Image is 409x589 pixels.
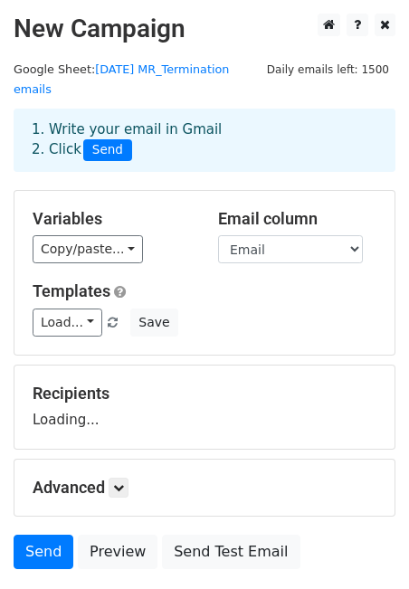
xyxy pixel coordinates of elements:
[33,384,376,431] div: Loading...
[33,384,376,404] h5: Recipients
[162,535,300,569] a: Send Test Email
[14,62,229,97] a: [DATE] MR_Termination emails
[14,535,73,569] a: Send
[78,535,157,569] a: Preview
[33,478,376,498] h5: Advanced
[83,139,132,161] span: Send
[14,14,395,44] h2: New Campaign
[130,309,177,337] button: Save
[18,119,391,161] div: 1. Write your email in Gmail 2. Click
[33,209,191,229] h5: Variables
[14,62,229,97] small: Google Sheet:
[261,60,395,80] span: Daily emails left: 1500
[261,62,395,76] a: Daily emails left: 1500
[33,309,102,337] a: Load...
[33,235,143,263] a: Copy/paste...
[33,281,110,300] a: Templates
[218,209,376,229] h5: Email column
